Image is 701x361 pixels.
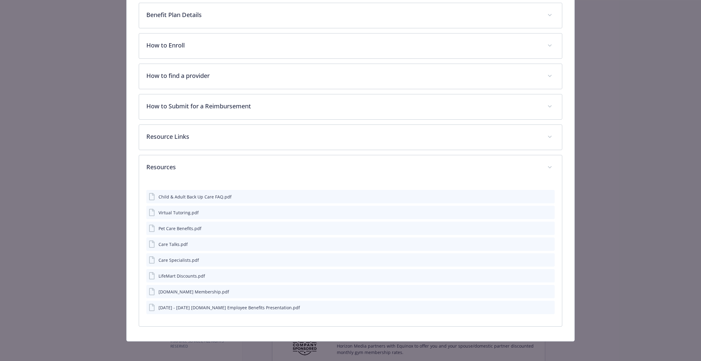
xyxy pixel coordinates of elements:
[547,194,552,200] button: preview file
[537,194,542,200] button: download file
[536,304,542,311] button: download file
[139,94,562,119] div: How to Submit for a Reimbursement
[537,257,542,263] button: download file
[159,257,199,263] div: Care Specialists.pdf
[139,3,562,28] div: Benefit Plan Details
[547,209,552,216] button: preview file
[537,289,542,295] button: download file
[146,163,540,172] p: Resources
[159,225,201,232] div: Pet Care Benefits.pdf
[139,33,562,58] div: How to Enroll
[159,241,188,247] div: Care Talks.pdf
[159,289,229,295] div: [DOMAIN_NAME] Membership.pdf
[159,209,199,216] div: Virtual Tutoring.pdf
[139,125,562,150] div: Resource Links
[537,241,542,247] button: download file
[537,273,542,279] button: download file
[146,132,540,141] p: Resource Links
[159,304,300,311] div: [DATE] - [DATE] [DOMAIN_NAME] Employee Benefits Presentation.pdf
[547,225,552,232] button: preview file
[139,64,562,89] div: How to find a provider
[159,273,205,279] div: LifeMart Discounts.pdf
[139,180,562,326] div: Resources
[537,225,542,232] button: download file
[547,304,552,311] button: preview file
[537,209,542,216] button: download file
[547,241,552,247] button: preview file
[159,194,232,200] div: Child & Adult Back Up Care FAQ.pdf
[547,257,552,263] button: preview file
[146,10,540,19] p: Benefit Plan Details
[547,273,552,279] button: preview file
[139,155,562,180] div: Resources
[146,41,540,50] p: How to Enroll
[547,289,552,295] button: preview file
[146,71,540,80] p: How to find a provider
[146,102,540,111] p: How to Submit for a Reimbursement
